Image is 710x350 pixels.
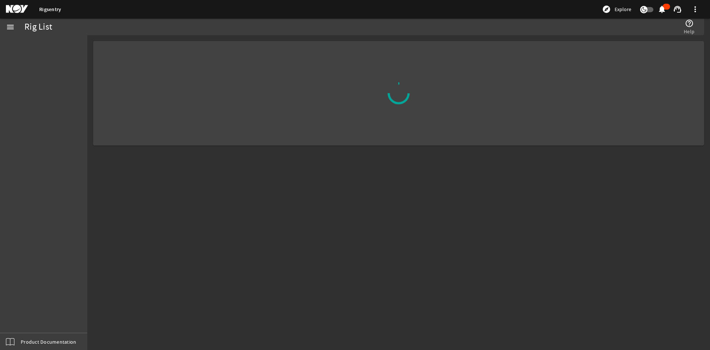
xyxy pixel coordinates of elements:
mat-icon: notifications [657,5,666,14]
mat-icon: help_outline [685,19,694,28]
mat-icon: support_agent [673,5,682,14]
span: Explore [615,6,631,13]
mat-icon: menu [6,23,15,31]
span: Product Documentation [21,338,76,346]
button: more_vert [686,0,704,18]
button: Explore [599,3,634,15]
mat-icon: explore [602,5,611,14]
div: Rig List [24,23,52,31]
a: Rigsentry [39,6,61,13]
span: Help [684,28,694,35]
